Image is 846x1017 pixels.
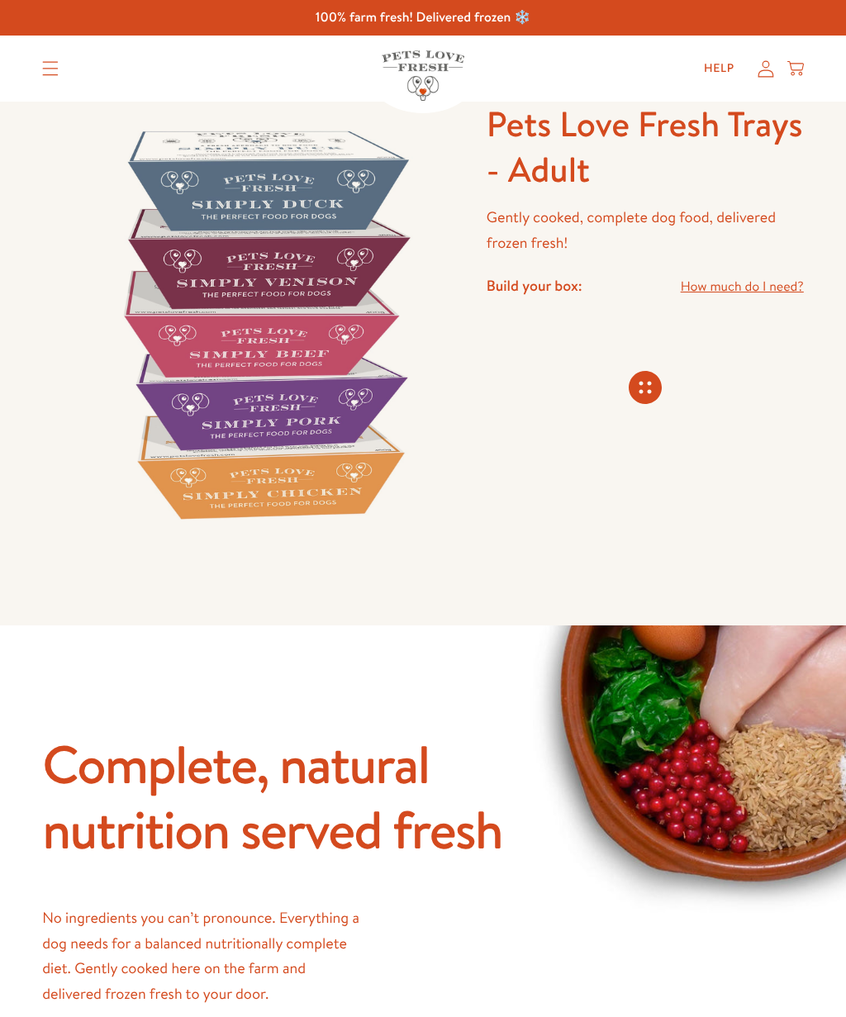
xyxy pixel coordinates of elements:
p: Gently cooked, complete dog food, delivered frozen fresh! [487,205,804,255]
svg: Connecting store [629,371,662,404]
h2: Complete, natural nutrition served fresh [42,731,549,862]
a: How much do I need? [681,276,804,298]
img: Pets Love Fresh Trays - Adult [42,102,487,546]
summary: Translation missing: en.sections.header.menu [29,48,72,89]
p: No ingredients you can’t pronounce. Everything a dog needs for a balanced nutritionally complete ... [42,905,359,1006]
a: Help [691,52,748,85]
h1: Pets Love Fresh Trays - Adult [487,102,804,192]
img: Pets Love Fresh [382,50,464,101]
h4: Build your box: [487,276,582,295]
